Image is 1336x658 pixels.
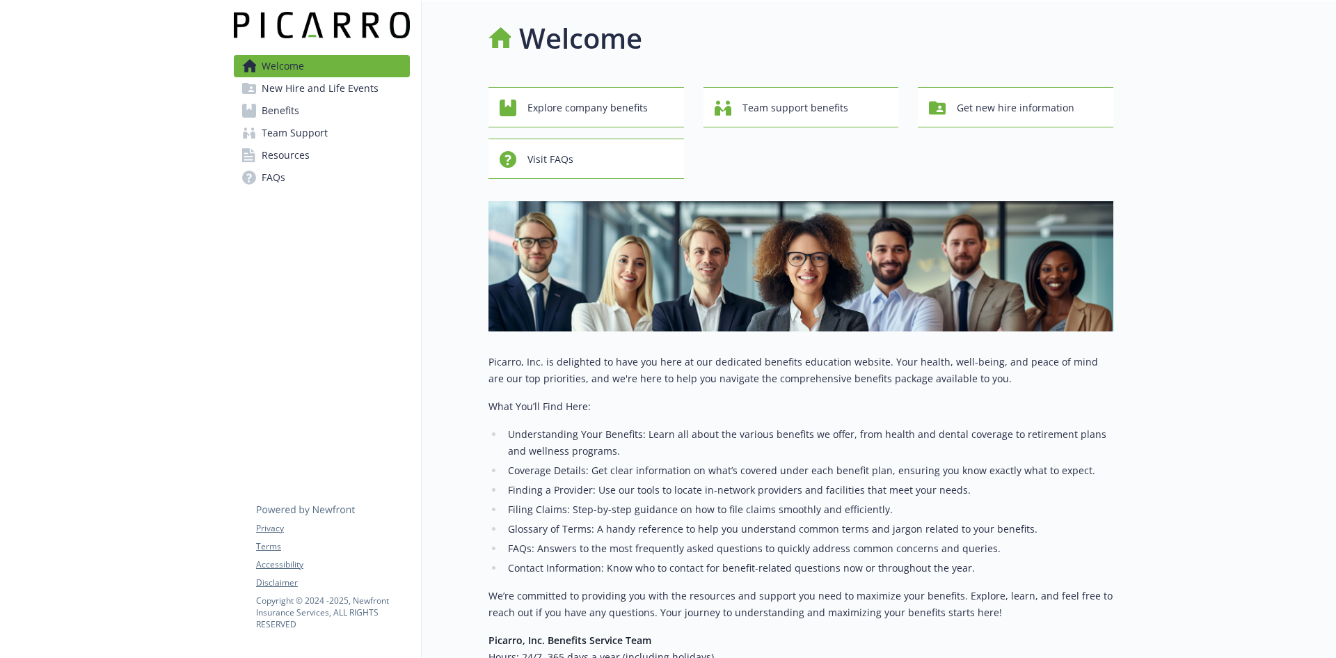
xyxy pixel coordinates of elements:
button: Team support benefits [703,87,899,127]
button: Visit FAQs [488,139,684,179]
a: Privacy [256,522,409,535]
li: Contact Information: Know who to contact for benefit-related questions now or throughout the year. [504,560,1113,577]
li: Glossary of Terms: A handy reference to help you understand common terms and jargon related to yo... [504,521,1113,538]
a: Welcome [234,55,410,77]
li: Finding a Provider: Use our tools to locate in-network providers and facilities that meet your ne... [504,482,1113,499]
a: Terms [256,540,409,553]
a: Team Support [234,122,410,144]
p: Copyright © 2024 - 2025 , Newfront Insurance Services, ALL RIGHTS RESERVED [256,595,409,630]
a: FAQs [234,166,410,189]
h1: Welcome [519,17,642,59]
li: Filing Claims: Step-by-step guidance on how to file claims smoothly and efficiently. [504,501,1113,518]
span: Welcome [262,55,304,77]
button: Explore company benefits [488,87,684,127]
a: Resources [234,144,410,166]
span: New Hire and Life Events [262,77,379,100]
span: Get new hire information [957,95,1074,121]
span: Explore company benefits [527,95,648,121]
strong: Picarro, Inc. Benefits Service Team [488,634,651,647]
a: Accessibility [256,558,409,571]
li: FAQs: Answers to the most frequently asked questions to quickly address common concerns and queries. [504,540,1113,557]
span: Benefits [262,100,299,122]
button: Get new hire information [918,87,1113,127]
span: Team support benefits [742,95,848,121]
a: Benefits [234,100,410,122]
a: New Hire and Life Events [234,77,410,100]
img: overview page banner [488,201,1113,331]
span: Team Support [262,122,328,144]
li: Understanding Your Benefits: Learn all about the various benefits we offer, from health and denta... [504,426,1113,460]
a: Disclaimer [256,577,409,589]
span: Visit FAQs [527,146,573,173]
p: We’re committed to providing you with the resources and support you need to maximize your benefit... [488,588,1113,621]
li: Coverage Details: Get clear information on what’s covered under each benefit plan, ensuring you k... [504,462,1113,479]
p: What You’ll Find Here: [488,398,1113,415]
span: Resources [262,144,310,166]
p: Picarro, Inc. is delighted to have you here at our dedicated benefits education website. Your hea... [488,354,1113,387]
span: FAQs [262,166,285,189]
